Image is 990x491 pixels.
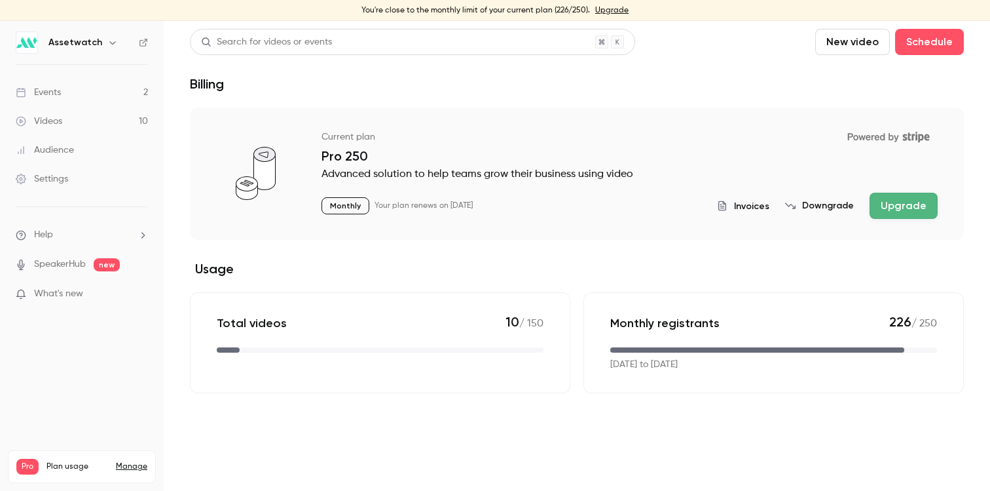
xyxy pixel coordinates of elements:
p: Advanced solution to help teams grow their business using video [321,167,938,182]
a: SpeakerHub [34,258,86,271]
p: Your plan renews on [DATE] [375,201,473,211]
button: Invoices [717,199,769,213]
p: Monthly [321,197,369,214]
p: / 250 [889,314,937,332]
span: 226 [889,314,911,330]
h6: Assetwatch [48,36,102,49]
span: What's new [34,287,83,301]
p: Current plan [321,130,375,144]
p: [DATE] to [DATE] [610,358,678,372]
div: Events [16,86,61,99]
div: Videos [16,115,62,128]
button: New video [815,29,890,55]
span: Help [34,228,53,242]
span: Invoices [734,199,769,213]
button: Upgrade [870,193,938,219]
section: billing [190,108,964,393]
img: Assetwatch [16,32,37,53]
h1: Billing [190,76,224,92]
span: Plan usage [46,462,108,472]
div: Audience [16,144,74,157]
span: 10 [505,314,519,330]
a: Upgrade [595,5,629,16]
p: Pro 250 [321,148,938,164]
span: Pro [16,459,39,475]
li: help-dropdown-opener [16,228,148,242]
p: Total videos [217,315,287,331]
button: Schedule [895,29,964,55]
div: Settings [16,172,68,186]
div: Search for videos or events [201,35,332,49]
a: Manage [116,462,147,472]
button: Downgrade [785,199,854,212]
p: Monthly registrants [610,315,720,331]
h2: Usage [190,261,964,277]
p: / 150 [505,314,543,332]
span: new [94,258,120,271]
